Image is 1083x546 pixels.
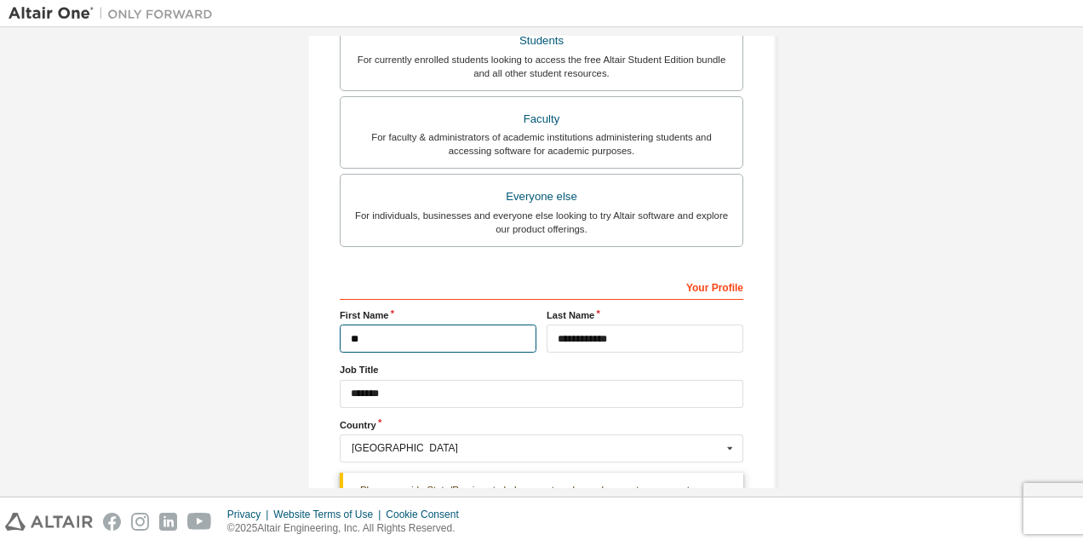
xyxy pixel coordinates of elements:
[273,508,386,521] div: Website Terms of Use
[340,363,743,376] label: Job Title
[351,107,732,131] div: Faculty
[340,473,743,521] div: Please provide State/Province to help us route sales and support resources to you more efficiently.
[340,308,536,322] label: First Name
[227,508,273,521] div: Privacy
[187,513,212,531] img: youtube.svg
[351,185,732,209] div: Everyone else
[351,209,732,236] div: For individuals, businesses and everyone else looking to try Altair software and explore our prod...
[227,521,469,536] p: © 2025 Altair Engineering, Inc. All Rights Reserved.
[103,513,121,531] img: facebook.svg
[547,308,743,322] label: Last Name
[340,418,743,432] label: Country
[131,513,149,531] img: instagram.svg
[351,29,732,53] div: Students
[351,53,732,80] div: For currently enrolled students looking to access the free Altair Student Edition bundle and all ...
[340,273,743,300] div: Your Profile
[351,130,732,158] div: For faculty & administrators of academic institutions administering students and accessing softwa...
[386,508,468,521] div: Cookie Consent
[5,513,93,531] img: altair_logo.svg
[9,5,221,22] img: Altair One
[352,443,722,453] div: [GEOGRAPHIC_DATA]
[159,513,177,531] img: linkedin.svg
